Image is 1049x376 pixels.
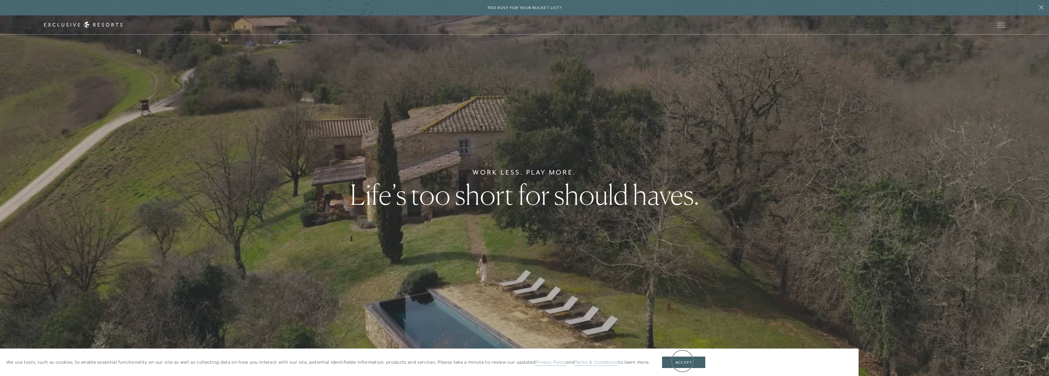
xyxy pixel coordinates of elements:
[487,5,562,11] h6: Too busy for your bucket list?
[6,359,650,366] p: We use tools, such as cookies, to enable essential functionality on our site as well as collectin...
[662,357,705,368] button: Accept
[575,359,618,366] a: Terms & Conditions
[350,181,699,209] h1: Life’s too short for should haves.
[997,23,1005,27] button: Open navigation
[535,359,566,366] a: Privacy Policy
[472,167,577,177] h6: Work Less. Play More.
